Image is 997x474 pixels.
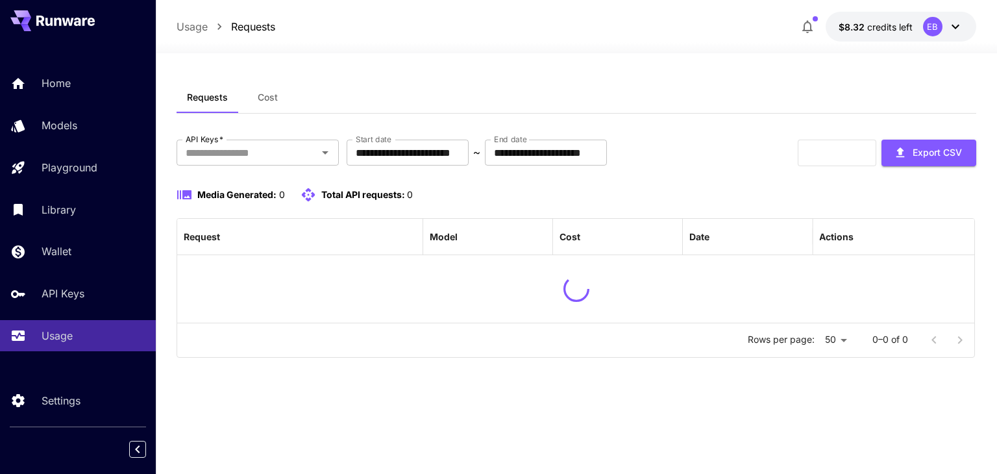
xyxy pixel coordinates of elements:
p: Models [42,118,77,133]
span: credits left [867,21,913,32]
div: Cost [560,231,580,242]
p: Rows per page: [748,333,815,346]
span: $8.32 [839,21,867,32]
span: 0 [279,189,285,200]
button: Collapse sidebar [129,441,146,458]
p: Usage [42,328,73,343]
label: End date [494,134,526,145]
p: Home [42,75,71,91]
button: Export CSV [881,140,976,166]
span: Media Generated: [197,189,277,200]
p: 0–0 of 0 [872,333,908,346]
p: Playground [42,160,97,175]
div: Actions [819,231,854,242]
div: Request [184,231,220,242]
p: ~ [473,145,480,160]
div: Collapse sidebar [139,438,156,461]
button: $8.3245EB [826,12,976,42]
p: Wallet [42,243,71,259]
button: Open [316,143,334,162]
div: Model [430,231,458,242]
a: Usage [177,19,208,34]
nav: breadcrumb [177,19,275,34]
p: Library [42,202,76,218]
div: 50 [820,331,852,349]
p: API Keys [42,286,84,301]
div: Date [689,231,709,242]
span: Requests [187,92,228,103]
div: $8.3245 [839,20,913,34]
span: Cost [258,92,278,103]
div: EB [923,17,942,36]
p: Settings [42,393,80,408]
a: Requests [231,19,275,34]
span: 0 [407,189,413,200]
label: Start date [356,134,391,145]
label: API Keys [186,134,223,145]
span: Total API requests: [321,189,405,200]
